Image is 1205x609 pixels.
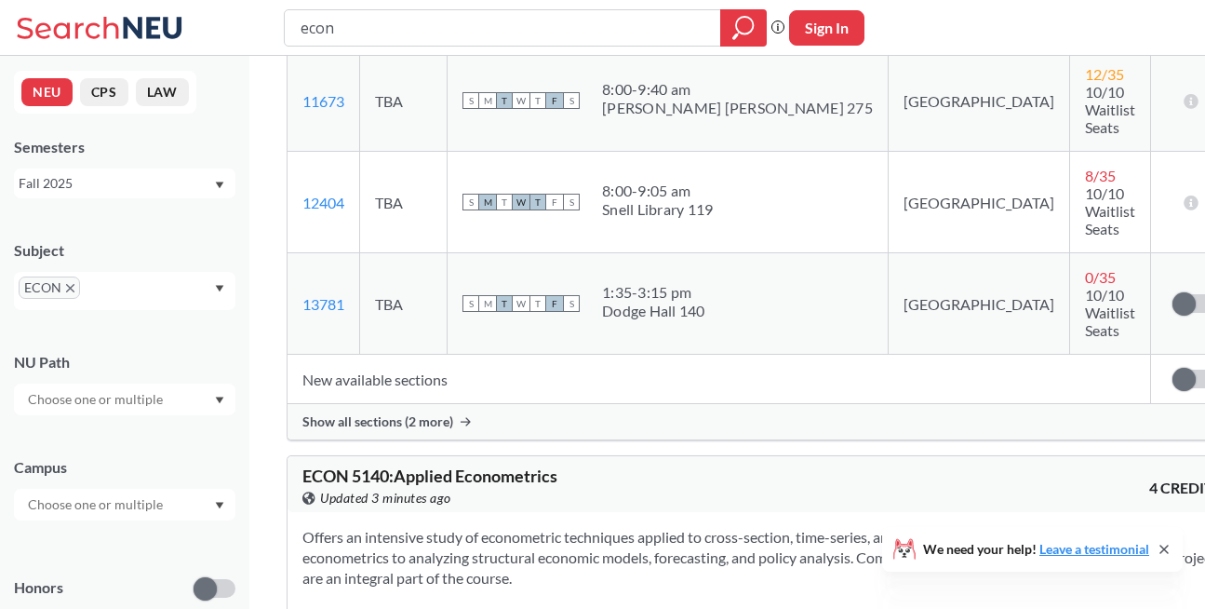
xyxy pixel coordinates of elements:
span: ECON 5140 : Applied Econometrics [302,466,557,486]
td: [GEOGRAPHIC_DATA] [888,50,1069,152]
td: TBA [360,253,448,355]
td: [GEOGRAPHIC_DATA] [888,152,1069,253]
span: 10/10 Waitlist Seats [1085,83,1135,136]
td: TBA [360,50,448,152]
span: W [513,92,529,109]
div: NU Path [14,352,235,372]
div: Dropdown arrow [14,384,235,415]
span: Show all sections (2 more) [302,413,453,430]
span: 0 / 35 [1085,268,1116,286]
span: T [529,92,546,109]
div: Fall 2025 [19,173,213,194]
div: Fall 2025Dropdown arrow [14,169,235,198]
div: Campus [14,457,235,478]
span: F [546,92,563,109]
button: Sign In [789,10,864,46]
div: Dodge Hall 140 [602,302,705,320]
a: 11673 [302,92,344,110]
span: S [462,295,479,312]
span: F [546,295,563,312]
span: ECONX to remove pill [19,277,80,299]
svg: X to remove pill [66,284,74,292]
span: W [513,194,529,210]
input: Choose one or multiple [19,388,175,411]
div: 8:00 - 9:40 am [602,80,873,99]
span: T [496,194,513,210]
p: Honors [14,577,63,599]
svg: magnifying glass [732,15,755,41]
span: S [462,92,479,109]
span: T [496,92,513,109]
span: M [479,92,496,109]
div: Dropdown arrow [14,489,235,521]
div: ECONX to remove pillDropdown arrow [14,272,235,310]
span: T [529,194,546,210]
div: magnifying glass [720,9,767,47]
td: TBA [360,152,448,253]
div: Snell Library 119 [602,200,713,219]
svg: Dropdown arrow [215,285,224,292]
div: Subject [14,240,235,261]
span: We need your help! [923,543,1149,556]
span: F [546,194,563,210]
td: [GEOGRAPHIC_DATA] [888,253,1069,355]
span: S [563,194,580,210]
span: 12 / 35 [1085,65,1124,83]
td: New available sections [288,355,1150,404]
input: Class, professor, course number, "phrase" [299,12,707,44]
div: Semesters [14,137,235,157]
button: LAW [136,78,189,106]
span: 8 / 35 [1085,167,1116,184]
span: 10/10 Waitlist Seats [1085,184,1135,237]
span: S [563,295,580,312]
span: M [479,295,496,312]
div: 8:00 - 9:05 am [602,182,713,200]
svg: Dropdown arrow [215,397,224,404]
span: M [479,194,496,210]
span: Updated 3 minutes ago [320,488,451,508]
button: CPS [80,78,128,106]
input: Choose one or multiple [19,494,175,516]
span: S [563,92,580,109]
span: W [513,295,529,312]
div: 1:35 - 3:15 pm [602,283,705,302]
a: Leave a testimonial [1039,541,1149,557]
svg: Dropdown arrow [215,502,224,509]
span: T [529,295,546,312]
svg: Dropdown arrow [215,182,224,189]
a: 13781 [302,295,344,313]
button: NEU [21,78,73,106]
a: 12404 [302,194,344,211]
span: 10/10 Waitlist Seats [1085,286,1135,339]
span: S [462,194,479,210]
span: T [496,295,513,312]
div: [PERSON_NAME] [PERSON_NAME] 275 [602,99,873,117]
